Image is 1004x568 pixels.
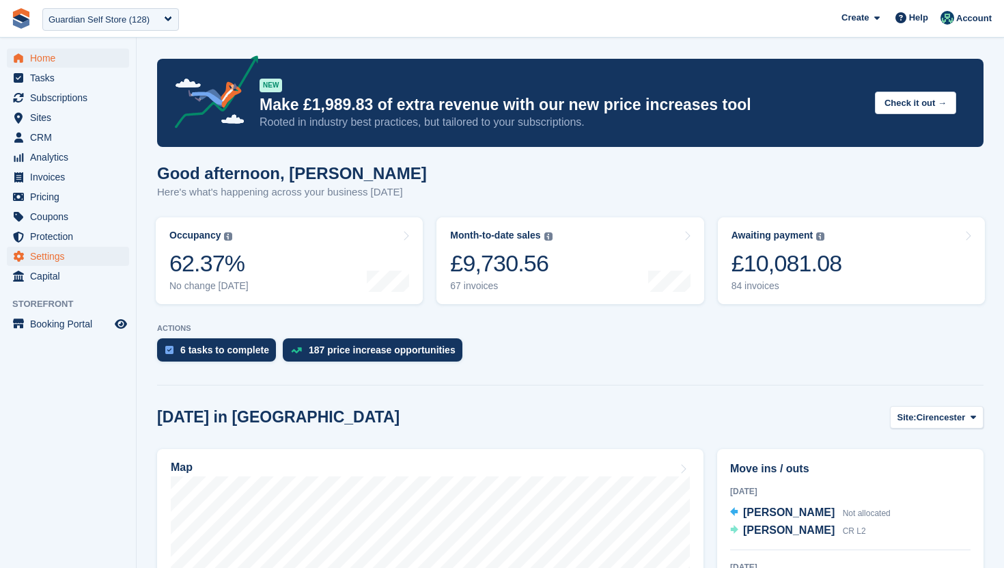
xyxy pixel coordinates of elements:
[30,187,112,206] span: Pricing
[450,249,552,278] div: £9,730.56
[743,524,835,536] span: [PERSON_NAME]
[436,217,703,304] a: Month-to-date sales £9,730.56 67 invoices
[30,267,112,286] span: Capital
[7,227,129,246] a: menu
[843,509,891,518] span: Not allocated
[30,128,112,147] span: CRM
[48,13,150,27] div: Guardian Self Store (128)
[730,522,866,540] a: [PERSON_NAME] CR L2
[171,461,193,474] h2: Map
[180,344,269,355] div: 6 tasks to complete
[816,232,824,241] img: icon-info-grey-7440780725fd019a000dd9b08b2336e03edf1995a4989e88bcd33f0948082b44.svg
[30,227,112,246] span: Protection
[30,247,112,266] span: Settings
[260,95,864,115] p: Make £1,989.83 of extra revenue with our new price increases tool
[30,49,112,68] span: Home
[730,461,971,477] h2: Move ins / outs
[731,280,842,292] div: 84 invoices
[841,11,869,25] span: Create
[7,148,129,167] a: menu
[11,8,31,29] img: stora-icon-8386f47178a22dfd0bd8f6a31ec36ba5ce8667c1dd55bd0f319d3a0aa187defe.svg
[7,247,129,266] a: menu
[30,88,112,107] span: Subscriptions
[169,230,221,241] div: Occupancy
[956,12,992,25] span: Account
[157,185,427,200] p: Here's what's happening across your business [DATE]
[897,411,917,424] span: Site:
[909,11,928,25] span: Help
[743,506,835,518] span: [PERSON_NAME]
[30,108,112,127] span: Sites
[291,347,302,353] img: price_increase_opportunities-93ffe204e8149a01c8c9dc8f82e8f89637d9d84a8eef4429ea346261dce0b2c0.svg
[157,408,400,427] h2: [DATE] in [GEOGRAPHIC_DATA]
[7,167,129,187] a: menu
[890,406,984,429] button: Site: Cirencester
[843,526,866,536] span: CR L2
[544,232,553,241] img: icon-info-grey-7440780725fd019a000dd9b08b2336e03edf1995a4989e88bcd33f0948082b44.svg
[260,115,864,130] p: Rooted in industry best practices, but tailored to your subscriptions.
[30,148,112,167] span: Analytics
[156,217,423,304] a: Occupancy 62.37% No change [DATE]
[917,411,966,424] span: Cirencester
[169,280,249,292] div: No change [DATE]
[7,128,129,147] a: menu
[7,207,129,226] a: menu
[7,314,129,334] a: menu
[30,167,112,187] span: Invoices
[30,207,112,226] span: Coupons
[163,55,259,133] img: price-adjustments-announcement-icon-8257ccfd72463d97f412b2fc003d46551f7dbcb40ab6d574587a9cd5c0d94...
[730,504,891,522] a: [PERSON_NAME] Not allocated
[165,346,173,354] img: task-75834270c22a3079a89374b754ae025e5fb1db73e45f91037f5363f120a921f8.svg
[875,92,956,114] button: Check it out →
[309,344,456,355] div: 187 price increase opportunities
[157,324,984,333] p: ACTIONS
[7,108,129,127] a: menu
[260,79,282,92] div: NEW
[7,187,129,206] a: menu
[157,164,427,182] h1: Good afternoon, [PERSON_NAME]
[7,68,129,87] a: menu
[12,297,136,311] span: Storefront
[169,249,249,278] div: 62.37%
[113,316,129,332] a: Preview store
[731,230,813,241] div: Awaiting payment
[30,68,112,87] span: Tasks
[731,249,842,278] div: £10,081.08
[283,338,469,368] a: 187 price increase opportunities
[157,338,283,368] a: 6 tasks to complete
[940,11,954,25] img: Jennifer Ofodile
[224,232,232,241] img: icon-info-grey-7440780725fd019a000dd9b08b2336e03edf1995a4989e88bcd33f0948082b44.svg
[7,49,129,68] a: menu
[718,217,985,304] a: Awaiting payment £10,081.08 84 invoices
[450,280,552,292] div: 67 invoices
[450,230,540,241] div: Month-to-date sales
[7,267,129,286] a: menu
[7,88,129,107] a: menu
[30,314,112,334] span: Booking Portal
[730,485,971,498] div: [DATE]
